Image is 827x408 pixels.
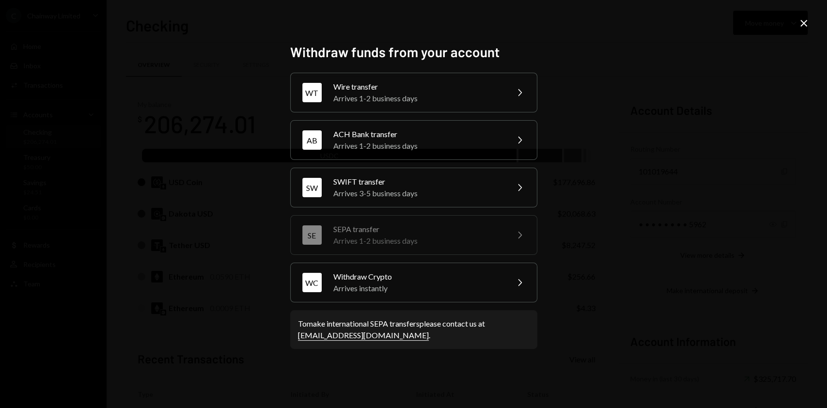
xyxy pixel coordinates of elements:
h2: Withdraw funds from your account [290,43,537,62]
div: Arrives 1-2 business days [333,140,502,152]
button: WCWithdraw CryptoArrives instantly [290,263,537,302]
button: ABACH Bank transferArrives 1-2 business days [290,120,537,160]
div: Arrives instantly [333,282,502,294]
a: [EMAIL_ADDRESS][DOMAIN_NAME] [298,330,429,341]
div: To make international SEPA transfers please contact us at . [298,318,530,341]
div: ACH Bank transfer [333,128,502,140]
div: Wire transfer [333,81,502,93]
div: SE [302,225,322,245]
div: SEPA transfer [333,223,502,235]
div: SWIFT transfer [333,176,502,188]
button: SWSWIFT transferArrives 3-5 business days [290,168,537,207]
button: SESEPA transferArrives 1-2 business days [290,215,537,255]
div: Withdraw Crypto [333,271,502,282]
div: AB [302,130,322,150]
div: Arrives 3-5 business days [333,188,502,199]
button: WTWire transferArrives 1-2 business days [290,73,537,112]
div: WC [302,273,322,292]
div: SW [302,178,322,197]
div: WT [302,83,322,102]
div: Arrives 1-2 business days [333,93,502,104]
div: Arrives 1-2 business days [333,235,502,247]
